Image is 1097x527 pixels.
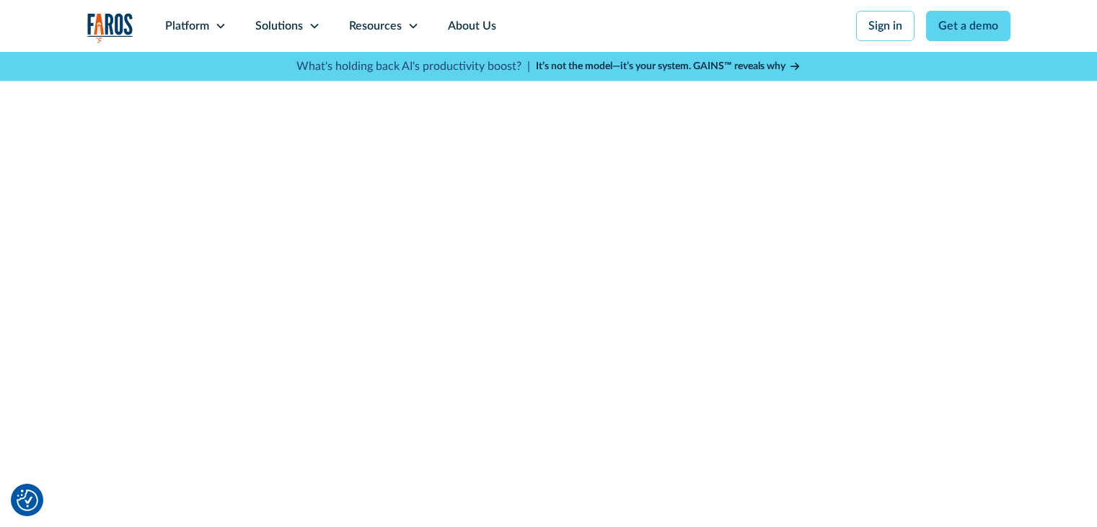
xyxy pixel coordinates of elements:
[87,13,133,43] a: home
[87,13,133,43] img: Logo of the analytics and reporting company Faros.
[536,59,801,74] a: It’s not the model—it’s your system. GAINS™ reveals why
[856,11,915,41] a: Sign in
[926,11,1010,41] a: Get a demo
[536,61,785,71] strong: It’s not the model—it’s your system. GAINS™ reveals why
[296,58,530,75] p: What's holding back AI's productivity boost? |
[165,17,209,35] div: Platform
[255,17,303,35] div: Solutions
[349,17,402,35] div: Resources
[17,490,38,511] button: Cookie Settings
[17,490,38,511] img: Revisit consent button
